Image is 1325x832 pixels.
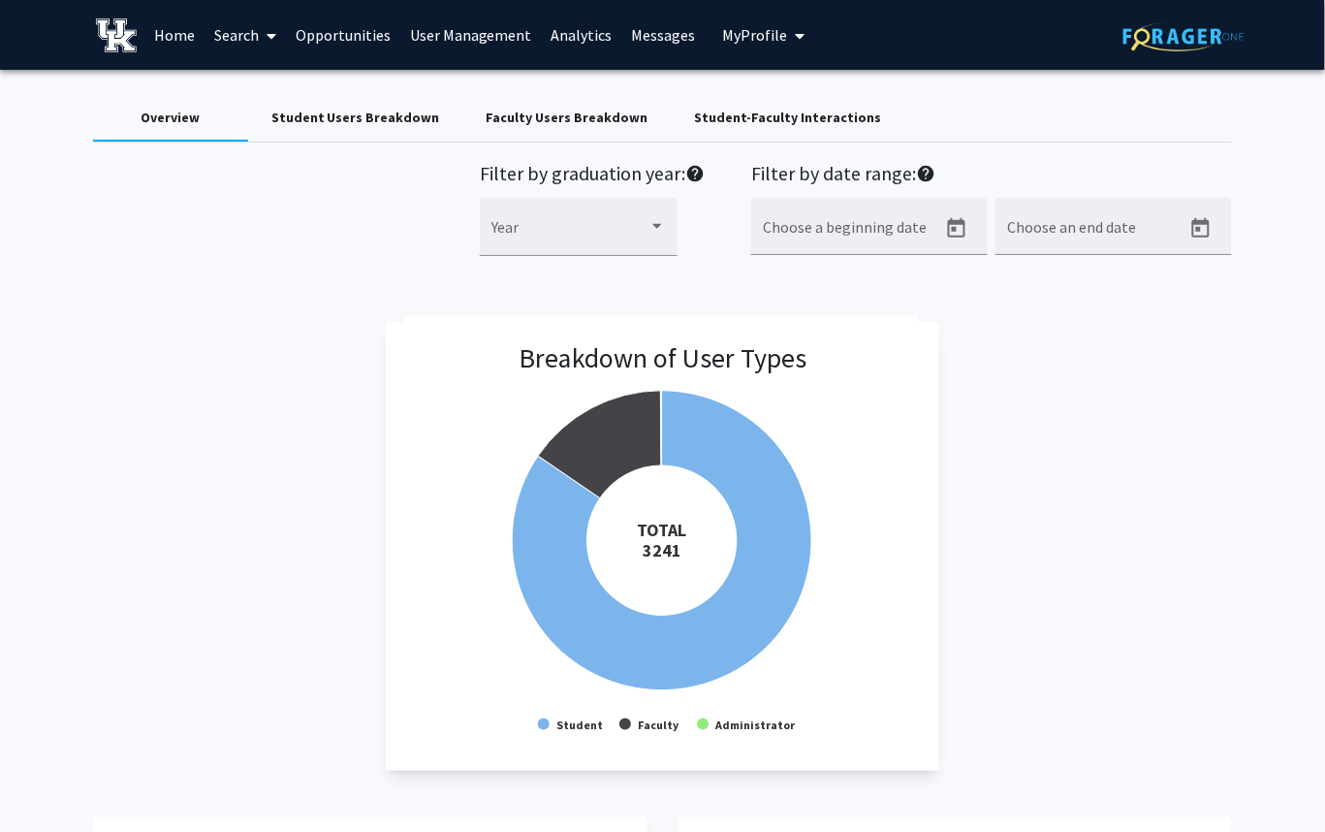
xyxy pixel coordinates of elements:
div: Student Users Breakdown [271,108,440,128]
div: Student-Faculty Interactions [695,108,882,128]
text: Faculty [638,718,679,732]
button: Open calendar [1182,209,1220,248]
span: My Profile [723,25,788,45]
a: User Management [400,1,542,69]
tspan: TOTAL 3241 [637,519,686,561]
text: Student [556,718,603,732]
a: Analytics [542,1,622,69]
iframe: Chat [15,745,82,817]
div: Overview [141,108,200,128]
h2: Filter by date range: [751,162,1232,190]
a: Home [144,1,205,69]
div: Faculty Users Breakdown [487,108,648,128]
img: ForagerOne Logo [1123,21,1245,51]
mat-icon: help [685,162,705,185]
h3: Breakdown of User Types [519,342,806,375]
a: Messages [622,1,706,69]
a: Opportunities [286,1,400,69]
img: University of Kentucky Logo [96,18,138,52]
h2: Filter by graduation year: [480,162,705,190]
button: Open calendar [937,209,976,248]
text: Administrator [714,718,796,732]
a: Search [205,1,286,69]
mat-icon: help [916,162,935,185]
